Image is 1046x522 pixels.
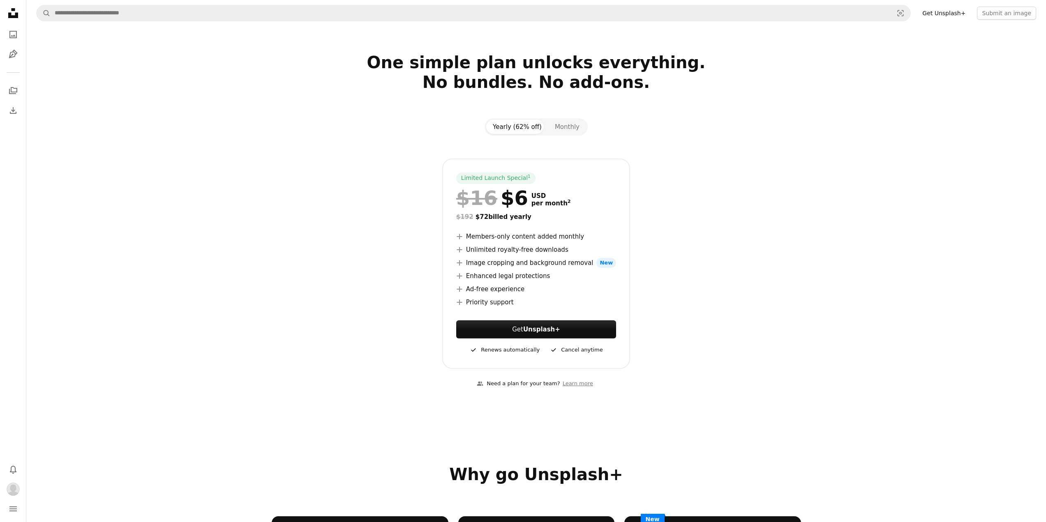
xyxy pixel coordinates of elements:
div: Limited Launch Special [456,172,536,184]
sup: 2 [568,199,571,204]
li: Ad-free experience [456,284,616,294]
span: $192 [456,213,473,221]
button: Submit an image [977,7,1036,20]
a: Illustrations [5,46,21,62]
a: Get Unsplash+ [917,7,970,20]
a: Download History [5,102,21,119]
button: Visual search [891,5,910,21]
button: Profile [5,481,21,497]
li: Priority support [456,297,616,307]
span: New [596,258,616,268]
button: Notifications [5,461,21,478]
div: Cancel anytime [550,345,603,355]
button: Search Unsplash [37,5,51,21]
a: Learn more [560,377,596,391]
img: Avatar of user George Corea [7,483,20,496]
h2: One simple plan unlocks everything. No bundles. No add-ons. [272,53,801,112]
button: Menu [5,501,21,517]
div: $72 billed yearly [456,212,616,222]
a: 1 [526,174,532,182]
a: Home — Unsplash [5,5,21,23]
span: USD [531,192,571,200]
li: Members-only content added monthly [456,232,616,241]
button: Monthly [548,120,586,134]
a: 2 [566,200,573,207]
li: Unlimited royalty-free downloads [456,245,616,255]
div: $6 [456,187,528,209]
span: per month [531,200,571,207]
div: Need a plan for your team? [477,379,560,388]
span: $16 [456,187,497,209]
strong: Unsplash+ [523,326,560,333]
form: Find visuals sitewide [36,5,911,21]
a: GetUnsplash+ [456,320,616,338]
li: Enhanced legal protections [456,271,616,281]
div: Renews automatically [469,345,540,355]
sup: 1 [528,174,531,179]
a: Collections [5,83,21,99]
h2: Why go Unsplash+ [272,465,801,484]
li: Image cropping and background removal [456,258,616,268]
a: Photos [5,26,21,43]
button: Yearly (62% off) [486,120,548,134]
